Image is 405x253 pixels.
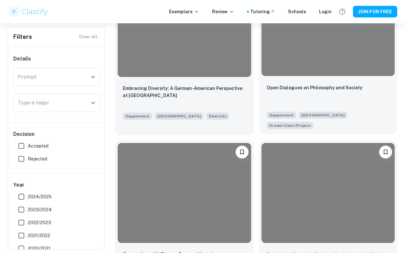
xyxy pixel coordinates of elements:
[267,121,314,129] span: Northwestern fosters a distinctively interdisciplinary culture. We believe discovery and innovati...
[379,146,392,159] button: Please log in to bookmark exemplars
[8,5,49,18] img: Clastify logo
[28,232,50,239] span: 2021/2022
[269,123,311,128] span: Dream Class/Project
[206,112,229,120] span: Northwestern is a place where people with diverse backgrounds from all over the world can study, ...
[337,6,348,17] button: Help and Feedback
[89,98,98,107] button: Open
[13,55,100,63] h6: Details
[13,130,100,138] h6: Decision
[319,8,332,15] a: Login
[169,8,199,15] p: Exemplars
[28,142,48,149] span: Accepted
[89,72,98,82] button: Open
[13,32,32,41] h6: Filters
[28,193,52,200] span: 2024/2025
[155,113,204,120] span: [GEOGRAPHIC_DATA]
[267,112,296,119] span: Supplement
[123,85,246,99] p: Embracing Diversity: A German-American Perspective at Northwestern
[212,8,234,15] p: Review
[28,219,51,226] span: 2022/2023
[267,84,362,91] p: Open Dialogues on Philosophy and Society
[28,155,47,162] span: Rejected
[28,245,50,252] span: 2020/2021
[250,8,275,15] a: Tutoring
[28,206,52,213] span: 2023/2024
[288,8,306,15] a: Schools
[236,146,249,159] button: Please log in to bookmark exemplars
[123,113,152,120] span: Supplement
[13,181,100,189] h6: Year
[299,112,347,119] span: [GEOGRAPHIC_DATA]
[353,6,397,17] button: JOIN FOR FREE
[209,113,227,119] span: Diversity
